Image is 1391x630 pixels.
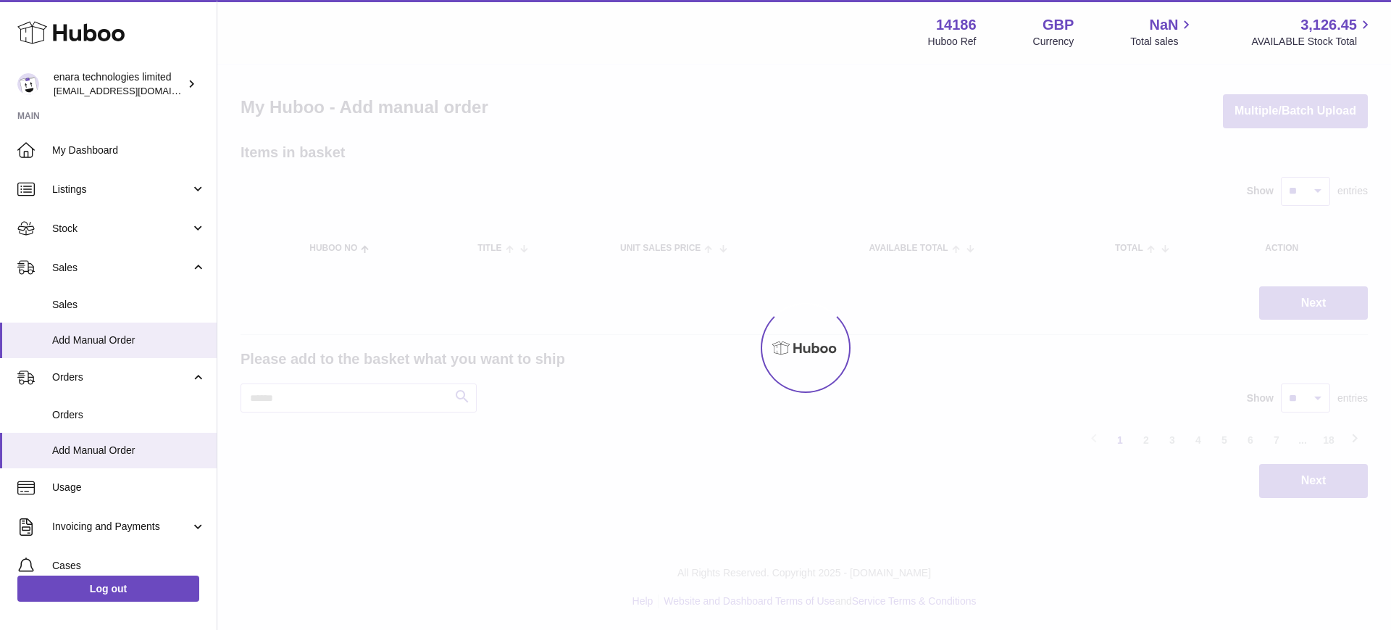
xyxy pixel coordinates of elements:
span: Add Manual Order [52,333,206,347]
span: Invoicing and Payments [52,520,191,534]
a: Log out [17,576,199,602]
span: Usage [52,481,206,494]
strong: 14186 [936,15,977,35]
div: Currency [1033,35,1074,49]
span: Sales [52,261,191,275]
span: 3,126.45 [1300,15,1357,35]
a: 3,126.45 AVAILABLE Stock Total [1251,15,1374,49]
img: internalAdmin-14186@internal.huboo.com [17,73,39,95]
span: Cases [52,559,206,573]
span: Orders [52,408,206,422]
span: My Dashboard [52,144,206,157]
span: Total sales [1130,35,1195,49]
div: Huboo Ref [928,35,977,49]
span: AVAILABLE Stock Total [1251,35,1374,49]
span: Orders [52,370,191,384]
div: enara technologies limited [54,70,184,98]
a: NaN Total sales [1130,15,1195,49]
span: Sales [52,298,206,312]
span: Stock [52,222,191,236]
span: [EMAIL_ADDRESS][DOMAIN_NAME] [54,85,213,96]
span: NaN [1149,15,1178,35]
strong: GBP [1043,15,1074,35]
span: Listings [52,183,191,196]
span: Add Manual Order [52,444,206,457]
